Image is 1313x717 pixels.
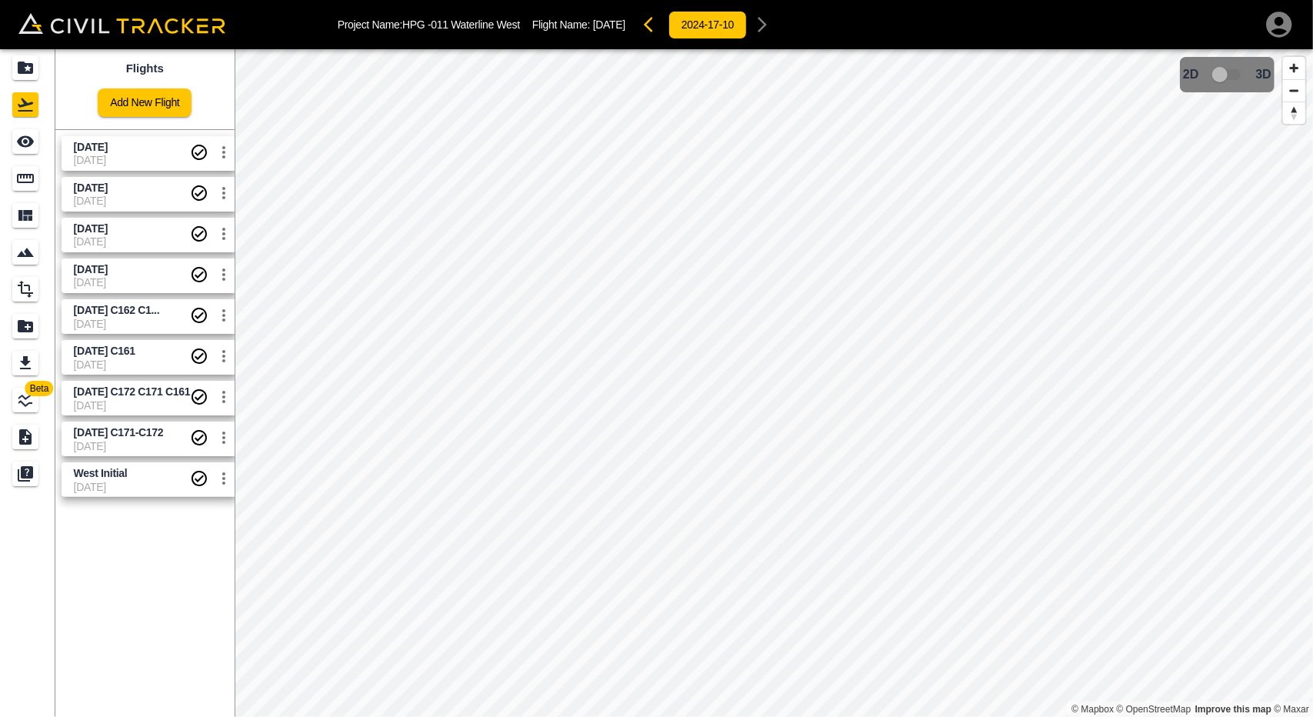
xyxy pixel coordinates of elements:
[235,49,1313,717] canvas: Map
[532,18,625,31] p: Flight Name:
[1283,102,1305,124] button: Reset bearing to north
[1256,68,1271,82] span: 3D
[1274,704,1309,715] a: Maxar
[1205,60,1250,89] span: 3D model not uploaded yet
[1283,57,1305,79] button: Zoom in
[18,13,225,35] img: Civil Tracker
[593,18,625,31] span: [DATE]
[338,18,520,31] p: Project Name: HPG -011 Waterline West
[1117,704,1191,715] a: OpenStreetMap
[668,11,747,39] button: 2024-17-10
[1071,704,1114,715] a: Mapbox
[1183,68,1198,82] span: 2D
[1283,79,1305,102] button: Zoom out
[1195,704,1271,715] a: Map feedback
